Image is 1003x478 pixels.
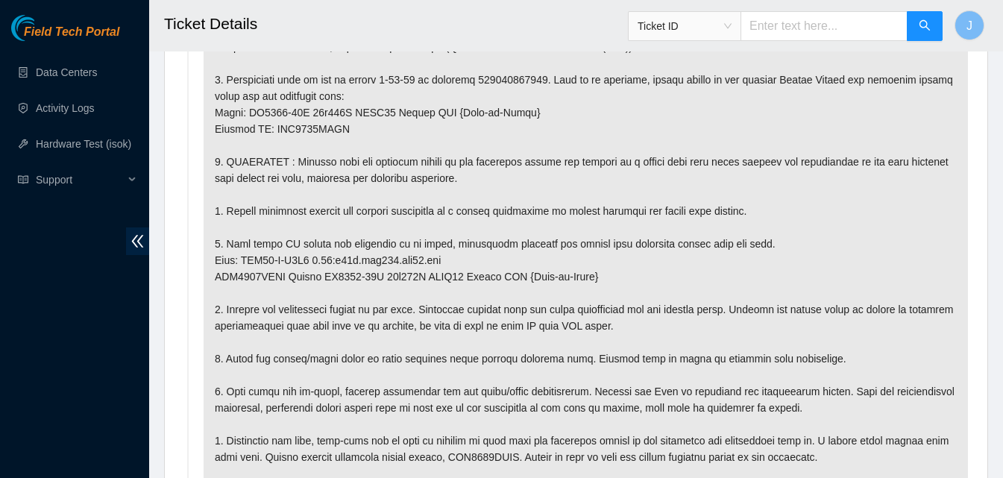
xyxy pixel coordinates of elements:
button: J [955,10,984,40]
a: Akamai TechnologiesField Tech Portal [11,27,119,46]
span: Field Tech Portal [24,25,119,40]
span: read [18,174,28,185]
span: Ticket ID [638,15,732,37]
button: search [907,11,943,41]
span: search [919,19,931,34]
a: Activity Logs [36,102,95,114]
img: Akamai Technologies [11,15,75,41]
span: double-left [126,227,149,255]
span: Support [36,165,124,195]
span: J [966,16,972,35]
a: Hardware Test (isok) [36,138,131,150]
a: Data Centers [36,66,97,78]
input: Enter text here... [741,11,908,41]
